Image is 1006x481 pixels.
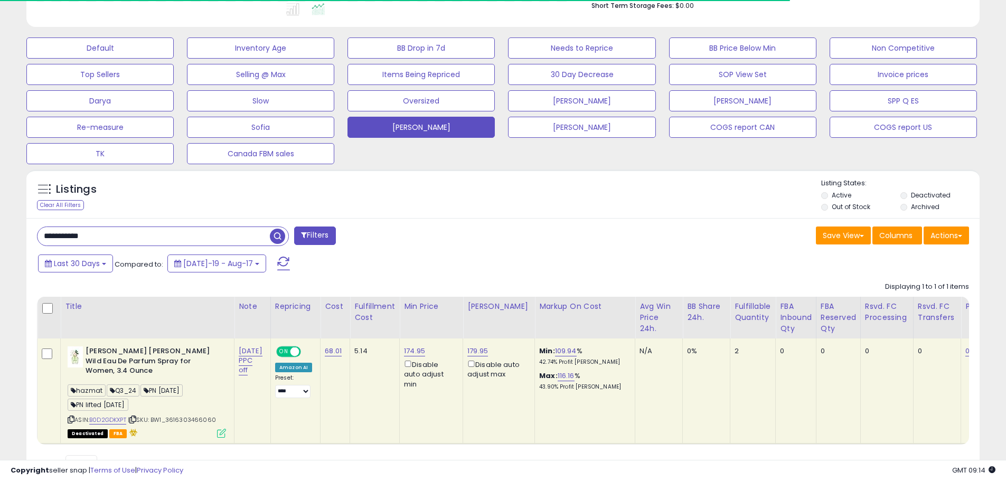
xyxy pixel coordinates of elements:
button: Darya [26,90,174,111]
a: 68.01 [325,346,342,356]
span: | SKU: BW1_3616303466060 [128,416,216,424]
img: 31v0TPiejTL._SL40_.jpg [68,346,83,367]
button: 30 Day Decrease [508,64,655,85]
div: 5.14 [354,346,391,356]
a: 179.95 [467,346,488,356]
th: The percentage added to the cost of goods (COGS) that forms the calculator for Min & Max prices. [535,297,635,338]
button: [PERSON_NAME] [508,117,655,138]
div: 0 [865,346,905,356]
span: Q3_24 [107,384,139,397]
div: Repricing [275,301,316,312]
div: Disable auto adjust max [467,359,526,379]
div: Fulfillment Cost [354,301,395,323]
h5: Listings [56,182,97,197]
div: 0 [780,346,808,356]
b: [PERSON_NAME] [PERSON_NAME] Wild Eau De Parfum Spray for Women, 3.4 Ounce [86,346,214,379]
div: Avg Win Price 24h. [640,301,678,334]
button: Invoice prices [830,64,977,85]
div: % [539,371,627,391]
span: FBA [109,429,127,438]
p: Listing States: [821,178,980,188]
button: Top Sellers [26,64,174,85]
span: OFF [299,347,316,356]
button: Non Competitive [830,37,977,59]
button: TK [26,143,174,164]
label: Out of Stock [832,202,870,211]
button: Default [26,37,174,59]
label: Archived [911,202,939,211]
button: Selling @ Max [187,64,334,85]
button: [PERSON_NAME] [669,90,816,111]
button: Oversized [347,90,495,111]
a: Terms of Use [90,465,135,475]
button: [PERSON_NAME] [347,117,495,138]
b: Short Term Storage Fees: [591,1,674,10]
span: Columns [879,230,913,241]
span: hazmat [68,384,106,397]
div: Amazon AI [275,363,312,372]
div: 0 [918,346,953,356]
button: [PERSON_NAME] [508,90,655,111]
a: Privacy Policy [137,465,183,475]
span: All listings that are unavailable for purchase on Amazon for any reason other than out-of-stock [68,429,108,438]
button: COGS report US [830,117,977,138]
button: Columns [872,227,922,244]
a: 0.00 [965,346,980,356]
label: Active [832,191,851,200]
button: Actions [924,227,969,244]
div: Clear All Filters [37,200,84,210]
div: 0 [821,346,852,356]
a: [DATE] PPC off [239,346,262,375]
div: N/A [640,346,674,356]
span: Last 30 Days [54,258,100,269]
div: FBA inbound Qty [780,301,812,334]
span: PN lifted [DATE] [68,399,128,411]
button: Sofia [187,117,334,138]
div: Displaying 1 to 1 of 1 items [885,282,969,292]
span: $0.00 [675,1,694,11]
div: Plan [965,301,1004,312]
b: Min: [539,346,555,356]
button: BB Drop in 7d [347,37,495,59]
strong: Copyright [11,465,49,475]
span: 2025-09-17 09:14 GMT [952,465,995,475]
div: Preset: [275,374,312,398]
button: BB Price Below Min [669,37,816,59]
div: Title [65,301,230,312]
button: COGS report CAN [669,117,816,138]
div: BB Share 24h. [687,301,726,323]
span: [DATE]-19 - Aug-17 [183,258,253,269]
button: [DATE]-19 - Aug-17 [167,254,266,272]
div: Note [239,301,266,312]
b: Max: [539,371,558,381]
span: ON [277,347,290,356]
i: hazardous material [127,429,138,436]
div: 2 [735,346,767,356]
div: Rsvd. FC Transfers [918,301,957,323]
a: 109.94 [555,346,577,356]
button: SPP Q ES [830,90,977,111]
p: 43.90% Profit [PERSON_NAME] [539,383,627,391]
a: 116.16 [558,371,575,381]
button: Save View [816,227,871,244]
a: 174.95 [404,346,425,356]
div: Rsvd. FC Processing [865,301,909,323]
span: Show: entries [45,459,121,469]
p: 42.74% Profit [PERSON_NAME] [539,359,627,366]
div: Cost [325,301,345,312]
button: Needs to Reprice [508,37,655,59]
div: Fulfillable Quantity [735,301,771,323]
button: Filters [294,227,335,245]
div: seller snap | | [11,466,183,476]
span: PN [DATE] [140,384,183,397]
div: [PERSON_NAME] [467,301,530,312]
a: B0D2GDKXPT [89,416,126,425]
button: Last 30 Days [38,254,113,272]
div: Markup on Cost [539,301,631,312]
button: SOP View Set [669,64,816,85]
button: Slow [187,90,334,111]
div: 0% [687,346,722,356]
span: Compared to: [115,259,163,269]
div: Min Price [404,301,458,312]
div: FBA Reserved Qty [821,301,856,334]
